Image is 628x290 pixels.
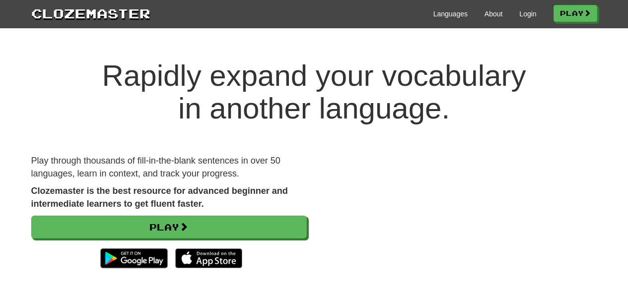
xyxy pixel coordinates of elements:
img: Get it on Google Play [95,243,172,273]
a: Play [554,5,597,22]
a: Login [519,9,536,19]
p: Play through thousands of fill-in-the-blank sentences in over 50 languages, learn in context, and... [31,155,307,180]
a: Languages [433,9,468,19]
img: Download_on_the_App_Store_Badge_US-UK_135x40-25178aeef6eb6b83b96f5f2d004eda3bffbb37122de64afbaef7... [175,248,242,268]
a: Play [31,216,307,238]
a: About [485,9,503,19]
a: Clozemaster [31,4,150,22]
strong: Clozemaster is the best resource for advanced beginner and intermediate learners to get fluent fa... [31,186,288,209]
